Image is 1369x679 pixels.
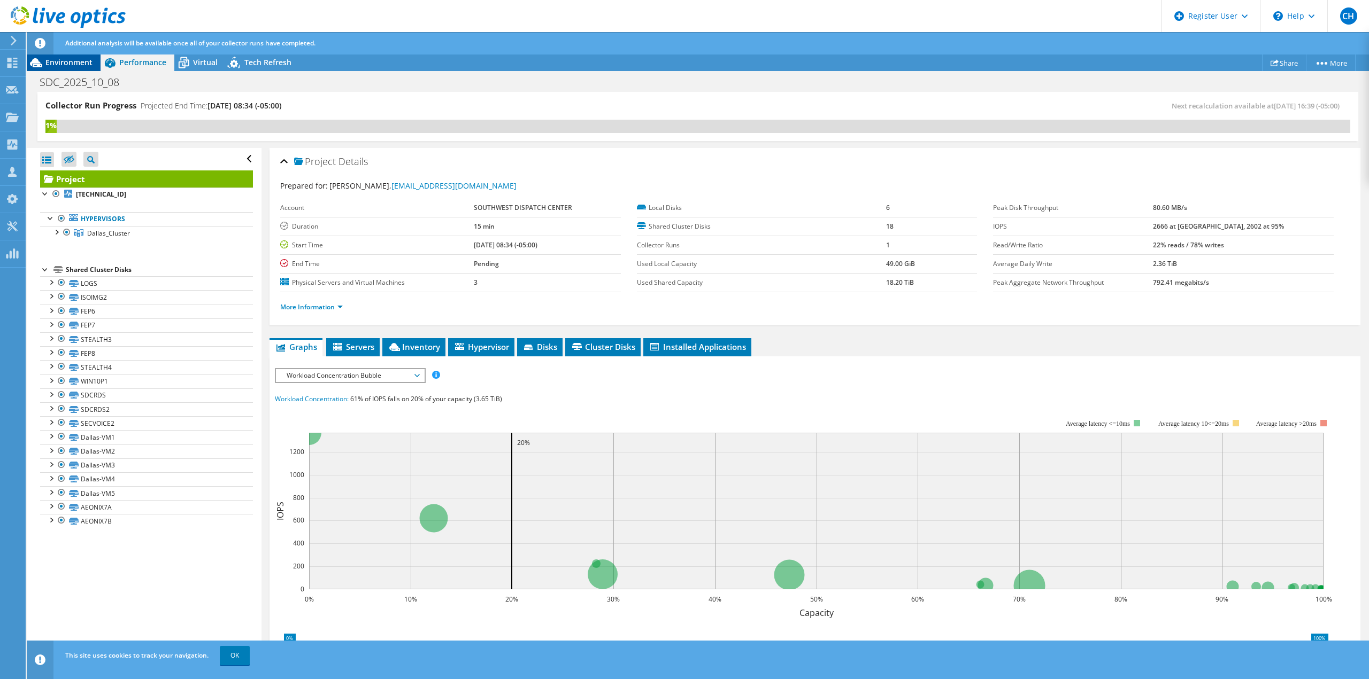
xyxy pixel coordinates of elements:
span: Environment [45,57,93,67]
span: Workload Concentration Bubble [281,369,419,382]
b: 49.00 GiB [886,259,915,268]
label: Account [280,202,474,213]
a: Dallas-VM4 [40,472,253,486]
b: 2.36 TiB [1153,259,1177,268]
b: [TECHNICAL_ID] [76,190,126,199]
span: [PERSON_NAME], [329,181,517,191]
label: Average Daily Write [993,259,1153,269]
text: 20% [505,595,518,604]
a: OK [220,646,250,665]
a: AEONIX7B [40,514,253,528]
span: Disks [522,341,557,352]
span: [DATE] 16:39 (-05:00) [1274,101,1340,111]
b: 22% reads / 78% writes [1153,240,1224,249]
a: More [1306,54,1356,71]
label: Peak Disk Throughput [993,202,1153,213]
h1: SDC_2025_10_08 [35,76,136,88]
text: 10% [404,595,417,604]
text: 200 [293,561,304,571]
text: Average latency >20ms [1256,420,1317,427]
a: AEONIX7A [40,500,253,514]
label: Peak Aggregate Network Throughput [993,277,1153,288]
a: FEP8 [40,346,253,360]
a: Hypervisors [40,212,253,226]
text: 40% [709,595,721,604]
a: FEP7 [40,318,253,332]
label: Shared Cluster Disks [637,221,886,232]
text: 30% [607,595,620,604]
b: 3 [474,278,478,287]
text: 1200 [289,447,304,456]
span: Project [294,157,336,167]
a: Dallas-VM2 [40,444,253,458]
a: SECVOICE2 [40,416,253,430]
span: 61% of IOPS falls on 20% of your capacity (3.65 TiB) [350,394,502,403]
text: 0% [305,595,314,604]
a: ISOIMG2 [40,290,253,304]
b: 18 [886,222,894,231]
b: 15 min [474,222,495,231]
text: 400 [293,538,304,548]
text: 800 [293,493,304,502]
span: [DATE] 08:34 (-05:00) [207,100,281,111]
tspan: Average latency 10<=20ms [1158,420,1229,427]
span: Cluster Disks [571,341,635,352]
span: Virtual [193,57,218,67]
span: Tech Refresh [244,57,291,67]
text: IOPS [274,502,286,520]
b: [DATE] 08:34 (-05:00) [474,240,537,249]
a: Dallas-VM3 [40,458,253,472]
a: Dallas-VM5 [40,486,253,500]
span: Next recalculation available at [1172,101,1345,111]
text: 20% [517,438,530,447]
text: 600 [293,516,304,525]
a: SDCRDS [40,388,253,402]
text: 1000 [289,470,304,479]
span: Details [339,155,368,168]
label: Used Local Capacity [637,259,886,269]
a: STEALTH4 [40,360,253,374]
a: Dallas-VM1 [40,430,253,444]
a: [TECHNICAL_ID] [40,188,253,201]
tspan: Average latency <=10ms [1066,420,1130,427]
span: Dallas_Cluster [87,229,130,238]
label: Used Shared Capacity [637,277,886,288]
text: 60% [911,595,924,604]
a: STEALTH3 [40,332,253,346]
b: SOUTHWEST DISPATCH CENTER [474,203,572,212]
span: Inventory [388,341,440,352]
text: 0 [301,584,304,594]
label: Local Disks [637,202,886,213]
span: Installed Applications [649,341,746,352]
span: CH [1340,7,1357,25]
label: End Time [280,259,474,269]
a: Share [1262,54,1306,71]
span: Graphs [275,341,317,352]
b: 80.60 MB/s [1153,203,1187,212]
label: Start Time [280,240,474,251]
b: 792.41 megabits/s [1153,278,1209,287]
label: Prepared for: [280,181,328,191]
label: Duration [280,221,474,232]
b: 1 [886,240,890,249]
a: WIN10P1 [40,374,253,388]
b: 18.20 TiB [886,278,914,287]
svg: \n [1273,11,1283,21]
span: Additional analysis will be available once all of your collector runs have completed. [65,38,316,48]
text: 70% [1013,595,1026,604]
a: FEP6 [40,305,253,318]
b: 2666 at [GEOGRAPHIC_DATA], 2602 at 95% [1153,222,1284,231]
a: SDCRDS2 [40,402,253,416]
a: Project [40,170,253,188]
label: IOPS [993,221,1153,232]
text: 90% [1216,595,1228,604]
div: Shared Cluster Disks [66,263,253,276]
div: 1% [45,120,57,131]
text: 50% [810,595,823,604]
label: Read/Write Ratio [993,240,1153,251]
b: Pending [474,259,499,268]
a: LOGS [40,276,253,290]
text: 80% [1114,595,1127,604]
b: 6 [886,203,890,212]
span: Hypervisor [453,341,509,352]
